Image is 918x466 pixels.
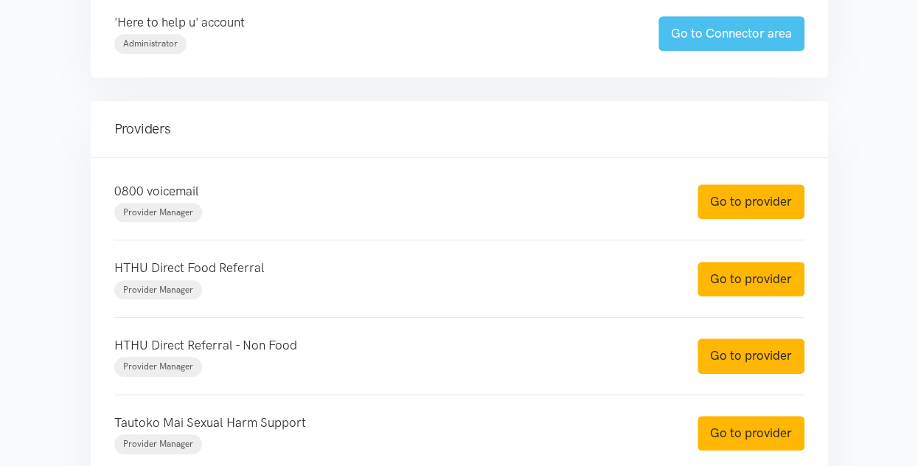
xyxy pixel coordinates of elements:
span: Provider Manager [123,207,193,218]
h4: Providers [114,119,804,139]
a: Go to provider [698,262,804,296]
p: 'Here to help u' account [114,13,629,32]
a: Go to Connector area [658,16,804,51]
a: Go to provider [698,338,804,373]
span: Provider Manager [123,361,193,372]
p: HTHU Direct Food Referral [114,258,668,278]
span: Administrator [123,38,178,49]
p: HTHU Direct Referral - Non Food [114,335,668,355]
span: Provider Manager [123,439,193,449]
a: Go to provider [698,184,804,219]
span: Provider Manager [123,285,193,295]
p: 0800 voicemail [114,181,668,201]
p: Tautoko Mai Sexual Harm Support [114,413,668,433]
a: Go to provider [698,416,804,451]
